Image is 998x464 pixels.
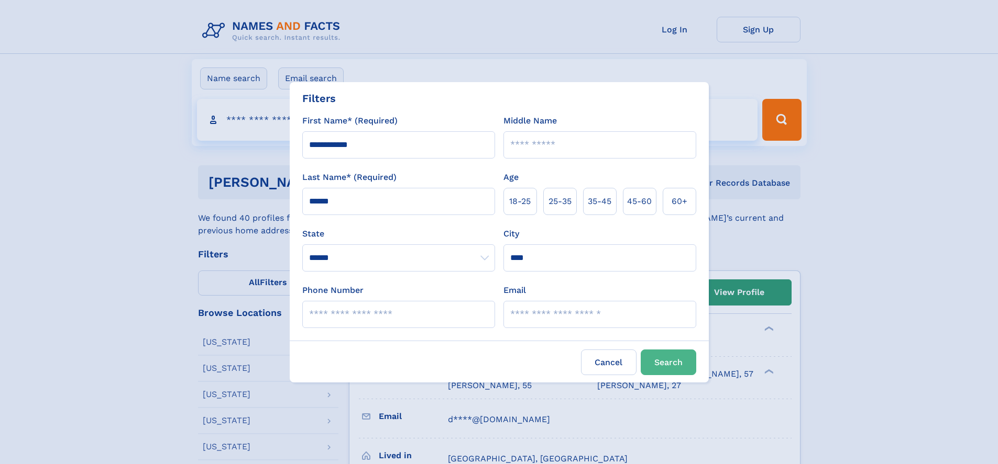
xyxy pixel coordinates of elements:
[549,195,572,208] span: 25‑35
[302,228,495,240] label: State
[302,284,364,297] label: Phone Number
[503,284,526,297] label: Email
[503,115,557,127] label: Middle Name
[302,171,397,184] label: Last Name* (Required)
[503,228,519,240] label: City
[588,195,611,208] span: 35‑45
[509,195,531,208] span: 18‑25
[641,349,696,375] button: Search
[672,195,687,208] span: 60+
[503,171,519,184] label: Age
[581,349,637,375] label: Cancel
[302,90,336,106] div: Filters
[302,115,398,127] label: First Name* (Required)
[627,195,652,208] span: 45‑60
